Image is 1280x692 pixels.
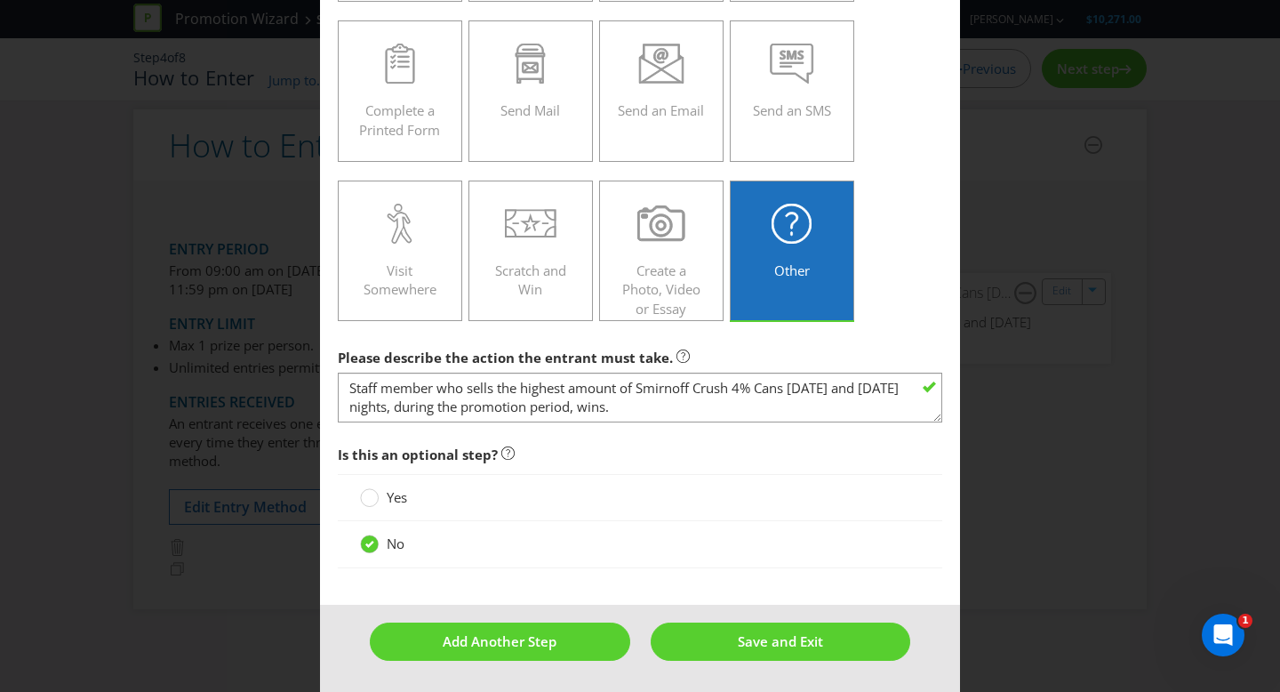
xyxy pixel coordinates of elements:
[443,632,556,650] span: Add Another Step
[738,632,823,650] span: Save and Exit
[387,535,404,552] span: No
[500,101,560,119] span: Send Mail
[1238,614,1252,628] span: 1
[651,623,911,661] button: Save and Exit
[1202,614,1244,656] iframe: Intercom live chat
[359,101,440,138] span: Complete a Printed Form
[387,488,407,506] span: Yes
[622,262,700,318] span: Create a Photo, Video or Essay
[338,446,498,463] span: Is this an optional step?
[618,101,704,119] span: Send an Email
[370,623,630,661] button: Add Another Step
[774,262,810,279] span: Other
[753,101,831,119] span: Send an SMS
[495,262,566,298] span: Scratch and Win
[338,373,942,423] textarea: Staff member who sells the highest amount of Smirnoff Crush 4% Cans [DATE] and [DATE] nights, dur...
[364,262,436,298] span: Visit Somewhere
[338,349,673,366] span: Please describe the action the entrant must take.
